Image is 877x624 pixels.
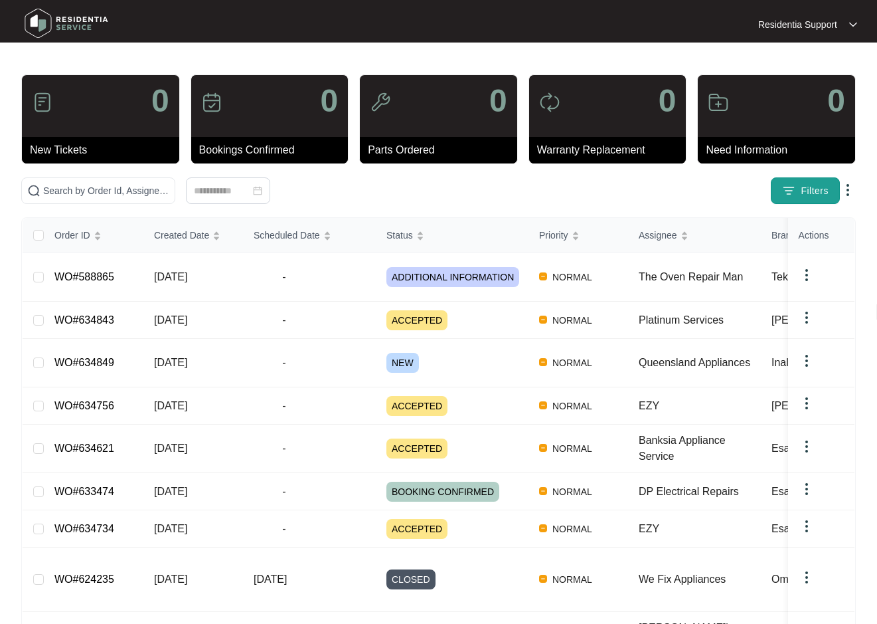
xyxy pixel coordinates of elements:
[539,487,547,495] img: Vercel Logo
[489,85,507,117] p: 0
[547,572,598,587] span: NORMAL
[151,85,169,117] p: 0
[54,314,114,326] a: WO#634843
[761,218,859,253] th: Brand
[254,484,315,500] span: -
[539,524,547,532] img: Vercel Logo
[799,518,815,534] img: dropdown arrow
[54,357,114,368] a: WO#634849
[386,228,413,243] span: Status
[54,443,114,454] a: WO#634621
[639,433,761,465] div: Banksia Appliance Service
[386,482,499,502] span: BOOKING CONFIRMED
[539,228,568,243] span: Priority
[799,267,815,283] img: dropdown arrow
[539,401,547,409] img: Vercel Logo
[639,269,761,285] div: The Oven Repair Man
[154,443,187,454] span: [DATE]
[547,441,598,457] span: NORMAL
[799,353,815,369] img: dropdown arrow
[539,92,560,113] img: icon
[547,484,598,500] span: NORMAL
[708,92,729,113] img: icon
[54,400,114,411] a: WO#634756
[54,523,114,534] a: WO#634734
[254,269,315,285] span: -
[771,228,796,243] span: Brand
[386,439,447,459] span: ACCEPTED
[799,310,815,326] img: dropdown arrow
[639,228,677,243] span: Assignee
[547,398,598,414] span: NORMAL
[628,218,761,253] th: Assignee
[537,142,686,158] p: Warranty Replacement
[801,184,829,198] span: Filters
[254,312,315,328] span: -
[827,85,845,117] p: 0
[639,521,761,537] div: EZY
[254,355,315,371] span: -
[154,573,187,585] span: [DATE]
[154,400,187,411] span: [DATE]
[788,218,854,253] th: Actions
[547,312,598,328] span: NORMAL
[639,398,761,414] div: EZY
[243,218,376,253] th: Scheduled Date
[771,357,797,368] span: Inalto
[799,570,815,585] img: dropdown arrow
[386,570,436,589] span: CLOSED
[154,357,187,368] span: [DATE]
[771,400,859,411] span: [PERSON_NAME]
[154,271,187,282] span: [DATE]
[706,142,855,158] p: Need Information
[539,444,547,452] img: Vercel Logo
[528,218,628,253] th: Priority
[758,18,837,31] p: Residentia Support
[547,269,598,285] span: NORMAL
[199,142,349,158] p: Bookings Confirmed
[639,312,761,328] div: Platinum Services
[771,314,859,326] span: [PERSON_NAME]
[368,142,517,158] p: Parts Ordered
[639,572,761,587] div: We Fix Appliances
[386,353,419,373] span: NEW
[539,272,547,280] img: Vercel Logo
[43,183,169,198] input: Search by Order Id, Assignee Name, Customer Name, Brand and Model
[547,521,598,537] span: NORMAL
[539,575,547,583] img: Vercel Logo
[154,228,209,243] span: Created Date
[44,218,143,253] th: Order ID
[799,481,815,497] img: dropdown arrow
[799,439,815,455] img: dropdown arrow
[32,92,53,113] img: icon
[639,355,761,371] div: Queensland Appliances
[154,314,187,326] span: [DATE]
[771,177,840,204] button: filter iconFilters
[386,267,519,287] span: ADDITIONAL INFORMATION
[254,398,315,414] span: -
[386,396,447,416] span: ACCEPTED
[799,395,815,411] img: dropdown arrow
[30,142,179,158] p: New Tickets
[386,310,447,330] span: ACCEPTED
[771,573,806,585] span: Omega
[547,355,598,371] span: NORMAL
[254,441,315,457] span: -
[254,228,320,243] span: Scheduled Date
[20,3,113,43] img: residentia service logo
[771,271,794,282] span: Teka
[771,443,801,454] span: Esatto
[639,484,761,500] div: DP Electrical Repairs
[254,521,315,537] span: -
[840,182,856,198] img: dropdown arrow
[771,523,801,534] span: Esatto
[771,486,801,497] span: Esatto
[54,228,90,243] span: Order ID
[320,85,338,117] p: 0
[54,486,114,497] a: WO#633474
[154,523,187,534] span: [DATE]
[376,218,528,253] th: Status
[539,358,547,366] img: Vercel Logo
[143,218,243,253] th: Created Date
[54,271,114,282] a: WO#588865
